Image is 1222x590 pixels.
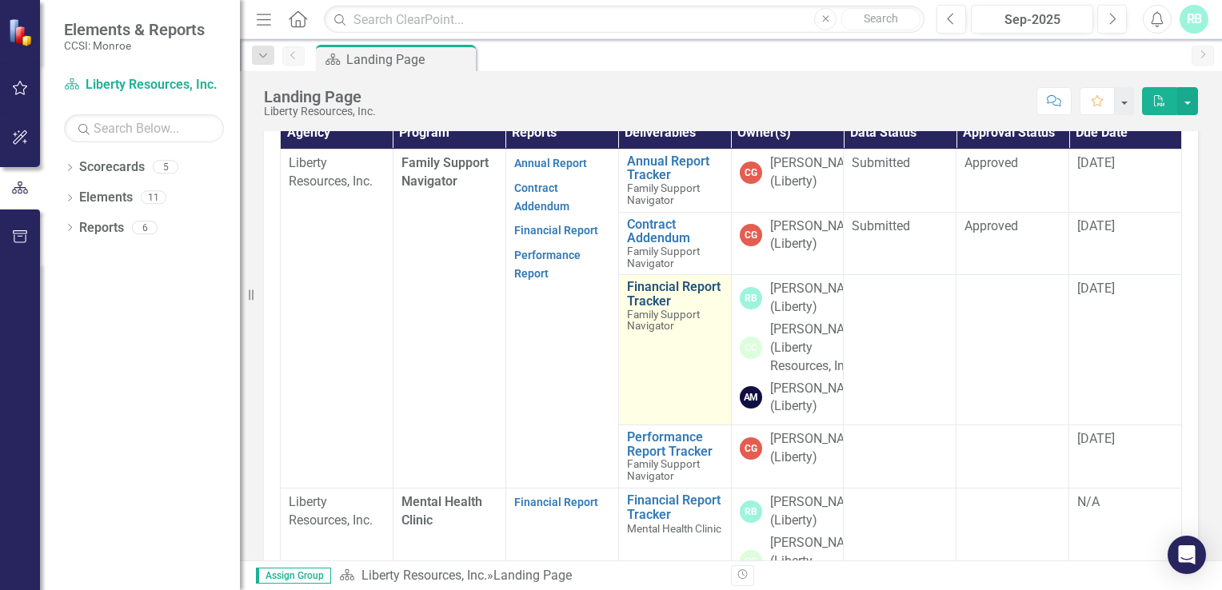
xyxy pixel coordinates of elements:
input: Search Below... [64,114,224,142]
div: 5 [153,161,178,174]
span: Submitted [852,155,910,170]
div: Liberty Resources, Inc. [264,106,376,118]
td: Double-Click to Edit [956,149,1069,212]
small: CCSI: Monroe [64,39,205,52]
span: Mental Health Clinic [401,494,482,528]
img: ClearPoint Strategy [8,18,36,46]
span: [DATE] [1077,281,1115,296]
span: Approved [964,155,1018,170]
span: Family Support Navigator [627,181,700,206]
td: Double-Click to Edit [844,425,956,488]
div: Landing Page [346,50,472,70]
div: AM [740,386,762,409]
a: Financial Report [514,496,598,508]
div: CG [740,437,762,460]
div: [PERSON_NAME] (Liberty) [770,493,866,530]
td: Double-Click to Edit [844,275,956,425]
div: Sep-2025 [976,10,1088,30]
a: Annual Report Tracker [627,154,723,182]
a: Financial Report Tracker [627,280,723,308]
div: [PERSON_NAME] (Liberty) [770,380,866,417]
span: Approved [964,218,1018,233]
div: CG [740,161,762,184]
a: Annual Report [514,157,587,169]
td: Double-Click to Edit [956,425,1069,488]
a: Contract Addendum [514,181,569,213]
td: Double-Click to Edit Right Click for Context Menu [618,149,731,212]
div: [PERSON_NAME] (Liberty Resources, Inc.) [770,321,866,376]
a: Financial Report Tracker [627,493,723,521]
a: Liberty Resources, Inc. [361,568,487,583]
td: Double-Click to Edit [956,275,1069,425]
div: Landing Page [493,568,572,583]
a: Contract Addendum [627,217,723,245]
td: Double-Click to Edit Right Click for Context Menu [618,212,731,275]
span: Family Support Navigator [627,308,700,333]
a: Reports [79,219,124,237]
div: CC [740,337,762,359]
a: Financial Report [514,224,598,237]
a: Performance Report [514,249,581,280]
span: [DATE] [1077,218,1115,233]
span: Assign Group [256,568,331,584]
input: Search ClearPoint... [324,6,924,34]
td: Double-Click to Edit [844,212,956,275]
div: [PERSON_NAME] (Liberty) [770,280,866,317]
td: Double-Click to Edit [956,212,1069,275]
div: [PERSON_NAME] (Liberty) [770,217,866,254]
div: Open Intercom Messenger [1168,536,1206,574]
a: Elements [79,189,133,207]
div: CG [740,224,762,246]
span: Family Support Navigator [627,245,700,269]
a: Performance Report Tracker [627,430,723,458]
div: RB [740,287,762,309]
div: CC [740,550,762,572]
div: 11 [141,191,166,205]
span: Submitted [852,218,910,233]
span: Elements & Reports [64,20,205,39]
td: Double-Click to Edit Right Click for Context Menu [618,275,731,425]
p: Liberty Resources, Inc. [289,154,385,191]
div: » [339,567,719,585]
button: Sep-2025 [971,5,1093,34]
div: 6 [132,221,158,234]
span: Family Support Navigator [401,155,489,189]
td: Double-Click to Edit Right Click for Context Menu [618,425,731,488]
div: N/A [1077,493,1173,512]
div: [PERSON_NAME] (Liberty) [770,430,866,467]
div: [PERSON_NAME] (Liberty Resources, Inc.) [770,534,866,589]
button: Search [841,8,920,30]
div: RB [740,500,762,523]
span: [DATE] [1077,431,1115,446]
a: Scorecards [79,158,145,177]
span: Mental Health Clinic [627,522,721,535]
button: RB [1180,5,1208,34]
a: Liberty Resources, Inc. [64,76,224,94]
span: Family Support Navigator [627,457,700,482]
span: Search [864,12,898,25]
div: [PERSON_NAME] (Liberty) [770,154,866,191]
p: Liberty Resources, Inc. [289,493,385,530]
td: Double-Click to Edit [844,149,956,212]
span: [DATE] [1077,155,1115,170]
div: Landing Page [264,88,376,106]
